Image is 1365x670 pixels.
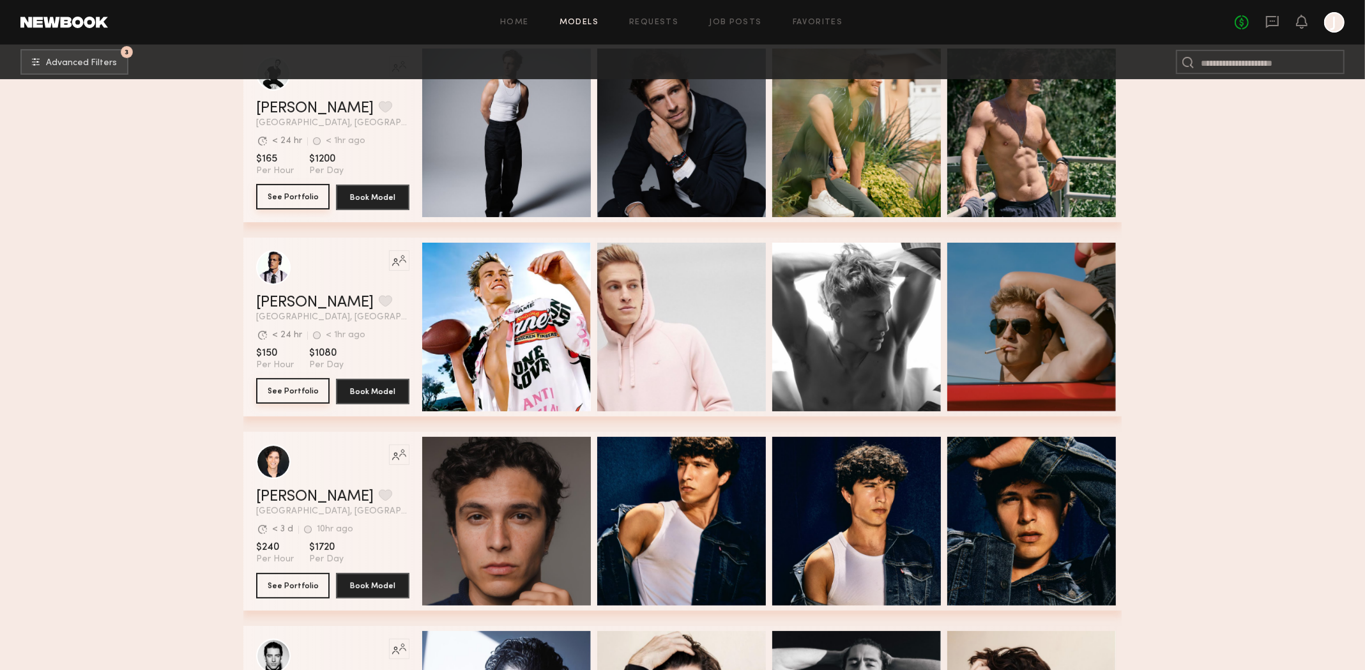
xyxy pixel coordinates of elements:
span: Advanced Filters [46,59,117,68]
a: Job Posts [709,19,762,27]
button: Book Model [336,185,409,210]
span: Per Hour [256,554,294,565]
button: Book Model [336,573,409,598]
div: < 1hr ago [326,331,365,340]
a: Requests [629,19,678,27]
span: [GEOGRAPHIC_DATA], [GEOGRAPHIC_DATA] [256,313,409,322]
span: Per Hour [256,165,294,177]
span: $1720 [309,541,344,554]
span: Per Day [309,360,344,371]
div: < 24 hr [272,137,302,146]
button: 3Advanced Filters [20,49,128,75]
span: $240 [256,541,294,554]
div: 10hr ago [317,525,353,534]
div: < 1hr ago [326,137,365,146]
a: Home [500,19,529,27]
a: [PERSON_NAME] [256,489,374,505]
div: < 3 d [272,525,293,534]
button: See Portfolio [256,184,330,209]
span: $150 [256,347,294,360]
span: [GEOGRAPHIC_DATA], [GEOGRAPHIC_DATA] [256,119,409,128]
a: Models [560,19,599,27]
span: $1080 [309,347,344,360]
button: See Portfolio [256,378,330,404]
div: < 24 hr [272,331,302,340]
span: Per Day [309,165,344,177]
a: See Portfolio [256,185,330,210]
span: Per Hour [256,360,294,371]
span: Per Day [309,554,344,565]
a: [PERSON_NAME] [256,101,374,116]
a: J [1324,12,1345,33]
a: [PERSON_NAME] [256,295,374,310]
button: See Portfolio [256,573,330,598]
a: Favorites [793,19,843,27]
button: Book Model [336,379,409,404]
span: $1200 [309,153,344,165]
span: [GEOGRAPHIC_DATA], [GEOGRAPHIC_DATA] [256,507,409,516]
span: $165 [256,153,294,165]
a: See Portfolio [256,379,330,404]
span: 3 [125,49,129,55]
